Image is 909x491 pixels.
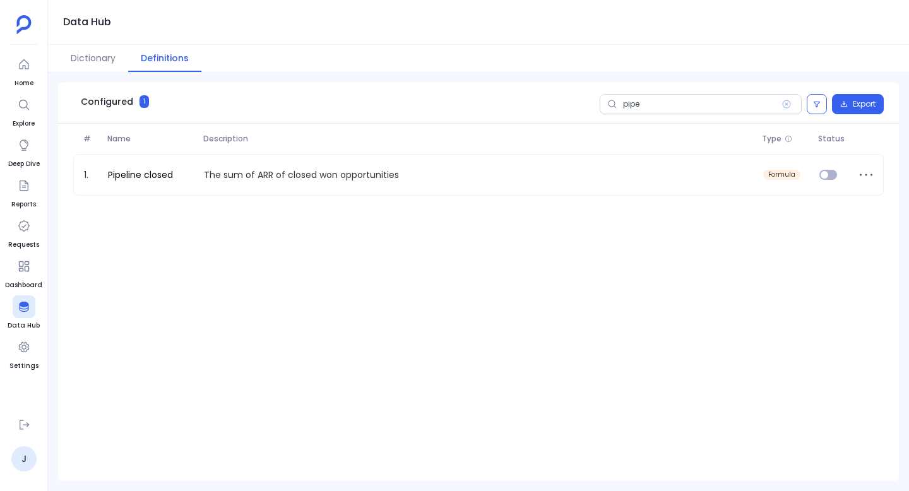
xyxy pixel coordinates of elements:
button: Export [832,94,884,114]
h1: Data Hub [63,13,111,31]
span: Status [813,134,853,144]
span: Settings [9,361,39,371]
span: 1 [140,95,149,108]
input: Search definitions [600,94,802,114]
a: Explore [13,93,35,129]
a: Settings [9,336,39,371]
span: Home [13,78,35,88]
span: Explore [13,119,35,129]
span: Export [853,99,876,109]
a: Home [13,53,35,88]
span: Name [102,134,198,144]
span: Type [762,134,781,144]
a: Requests [8,215,39,250]
a: Reports [11,174,36,210]
span: Deep Dive [8,159,40,169]
a: Pipeline closed [103,169,178,181]
span: 1. [79,169,103,181]
a: Deep Dive [8,134,40,169]
span: Dashboard [5,280,42,290]
span: Reports [11,199,36,210]
span: formula [768,171,795,179]
a: Dashboard [5,255,42,290]
button: Definitions [128,45,201,72]
img: petavue logo [16,15,32,34]
span: Configured [81,95,133,108]
a: J [11,446,37,471]
button: Dictionary [58,45,128,72]
p: The sum of ARR of closed won opportunities [199,169,758,181]
span: Description [198,134,757,144]
a: Data Hub [8,295,40,331]
span: Requests [8,240,39,250]
span: Data Hub [8,321,40,331]
span: # [78,134,102,144]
